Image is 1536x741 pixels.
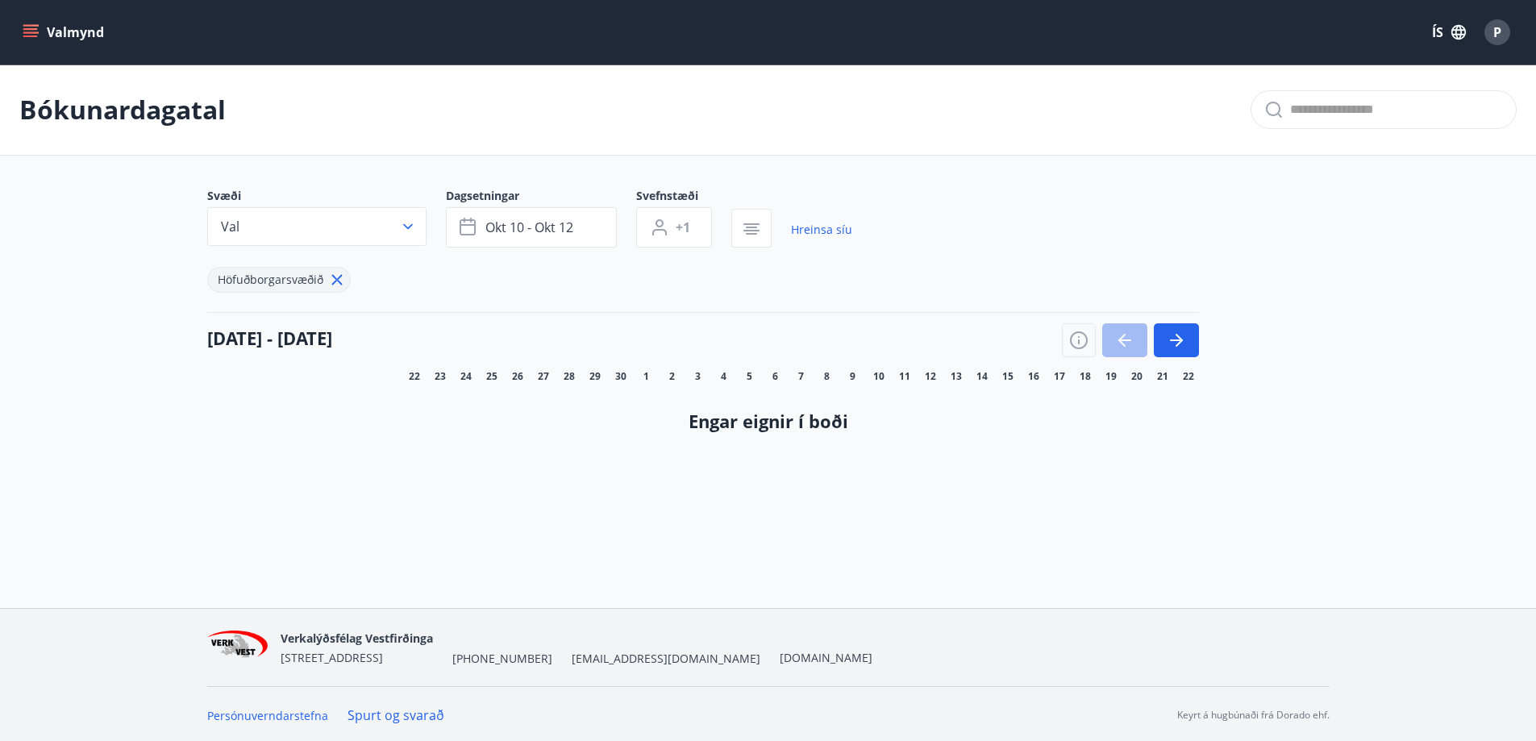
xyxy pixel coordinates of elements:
p: Bókunardagatal [19,92,226,127]
span: 1 [643,370,649,383]
button: P [1478,13,1517,52]
img: jihgzMk4dcgjRAW2aMgpbAqQEG7LZi0j9dOLAUvz.png [207,631,268,665]
span: Verkalýðsfélag Vestfirðinga [281,631,433,646]
span: 14 [976,370,988,383]
button: +1 [636,207,712,248]
span: 9 [850,370,855,383]
span: 18 [1080,370,1091,383]
span: [STREET_ADDRESS] [281,650,383,665]
span: 8 [824,370,830,383]
button: okt 10 - okt 12 [446,207,617,248]
span: 30 [615,370,626,383]
span: Val [221,218,239,235]
div: Höfuðborgarsvæðið [207,267,351,293]
p: Keyrt á hugbúnaði frá Dorado ehf. [1177,708,1330,722]
span: 16 [1028,370,1039,383]
span: 26 [512,370,523,383]
span: Svæði [207,188,446,207]
span: 11 [899,370,910,383]
span: 17 [1054,370,1065,383]
a: Spurt og svarað [348,706,444,724]
span: 21 [1157,370,1168,383]
button: menu [19,18,110,47]
span: 22 [409,370,420,383]
span: 19 [1105,370,1117,383]
span: Svefnstæði [636,188,731,207]
span: 15 [1002,370,1014,383]
h4: [DATE] - [DATE] [207,326,332,350]
button: ÍS [1423,18,1475,47]
span: 6 [772,370,778,383]
span: 7 [798,370,804,383]
span: 2 [669,370,675,383]
button: Val [207,207,427,246]
span: 23 [435,370,446,383]
span: Höfuðborgarsvæðið [218,272,323,287]
span: okt 10 - okt 12 [485,219,573,236]
span: 13 [951,370,962,383]
span: +1 [676,219,690,236]
span: 25 [486,370,497,383]
span: 24 [460,370,472,383]
span: P [1493,23,1501,41]
a: Persónuverndarstefna [207,708,328,723]
span: 4 [721,370,726,383]
span: 22 [1183,370,1194,383]
span: 3 [695,370,701,383]
span: [PHONE_NUMBER] [452,651,552,667]
span: [EMAIL_ADDRESS][DOMAIN_NAME] [572,651,760,667]
a: Hreinsa síu [791,212,852,248]
span: 20 [1131,370,1143,383]
span: 10 [873,370,885,383]
a: [DOMAIN_NAME] [780,650,872,665]
span: 27 [538,370,549,383]
span: 28 [564,370,575,383]
span: Dagsetningar [446,188,636,207]
span: 29 [589,370,601,383]
span: 5 [747,370,752,383]
h4: Engar eignir í boði [233,409,1304,433]
span: 12 [925,370,936,383]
